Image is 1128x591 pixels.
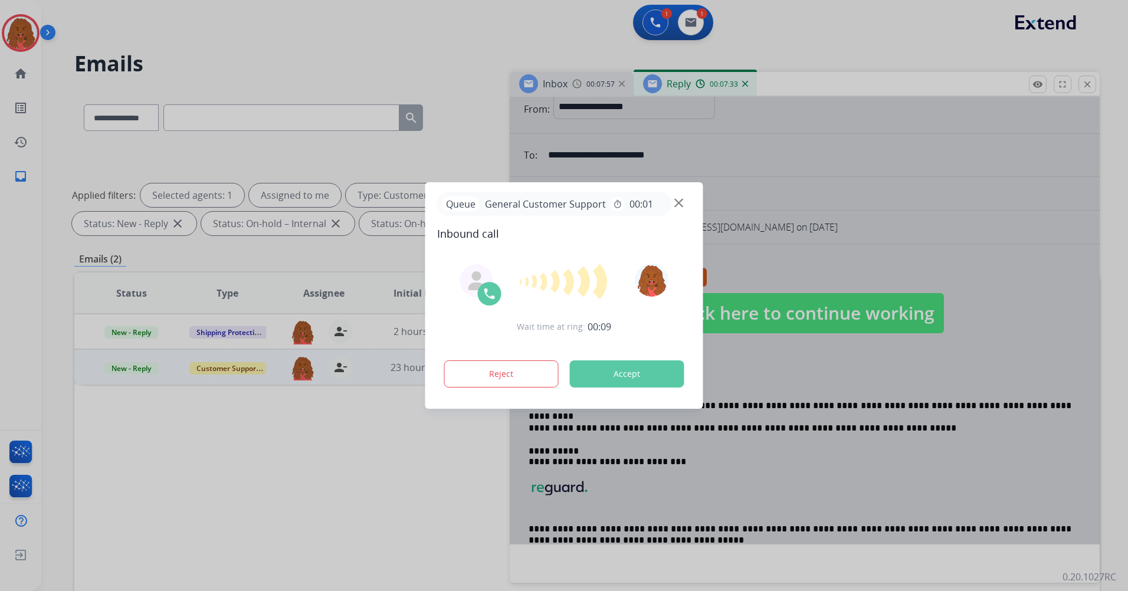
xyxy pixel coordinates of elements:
span: Inbound call [437,225,691,242]
span: 00:01 [629,197,653,211]
button: Accept [570,360,684,388]
p: 0.20.1027RC [1063,570,1116,584]
span: General Customer Support [480,197,611,211]
span: Wait time at ring: [517,321,585,333]
img: agent-avatar [467,271,486,290]
img: close-button [674,199,683,208]
span: 00:09 [588,320,611,334]
button: Reject [444,360,559,388]
img: call-icon [483,287,497,301]
mat-icon: timer [613,199,622,209]
img: avatar [635,264,668,297]
p: Queue [442,196,480,211]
